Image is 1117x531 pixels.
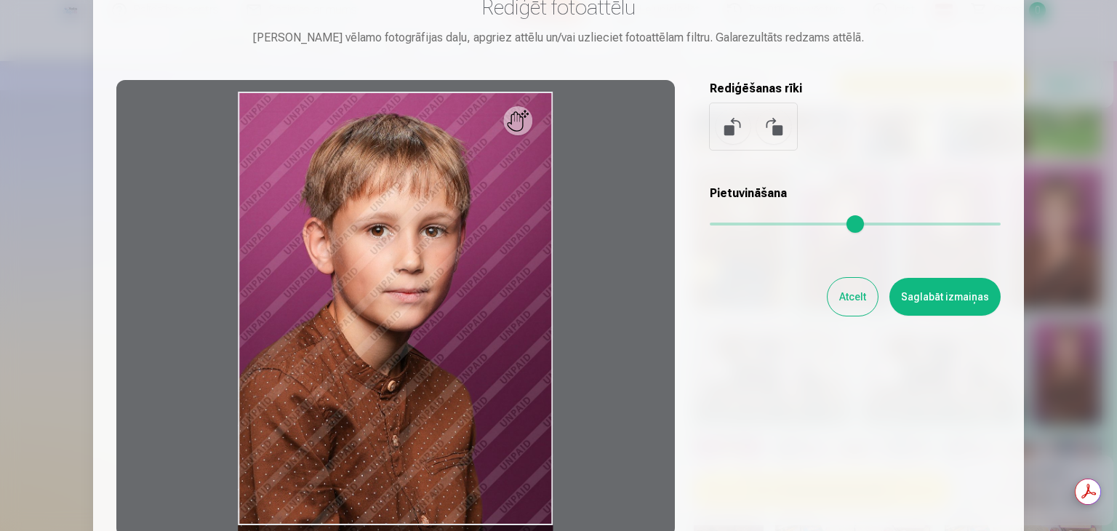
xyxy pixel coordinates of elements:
[116,29,1001,47] div: [PERSON_NAME] vēlamo fotogrāfijas daļu, apgriez attēlu un/vai uzlieciet fotoattēlam filtru. Galar...
[710,80,1001,97] h5: Rediģēšanas rīki
[710,185,1001,202] h5: Pietuvināšana
[828,278,878,316] button: Atcelt
[889,278,1001,316] button: Saglabāt izmaiņas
